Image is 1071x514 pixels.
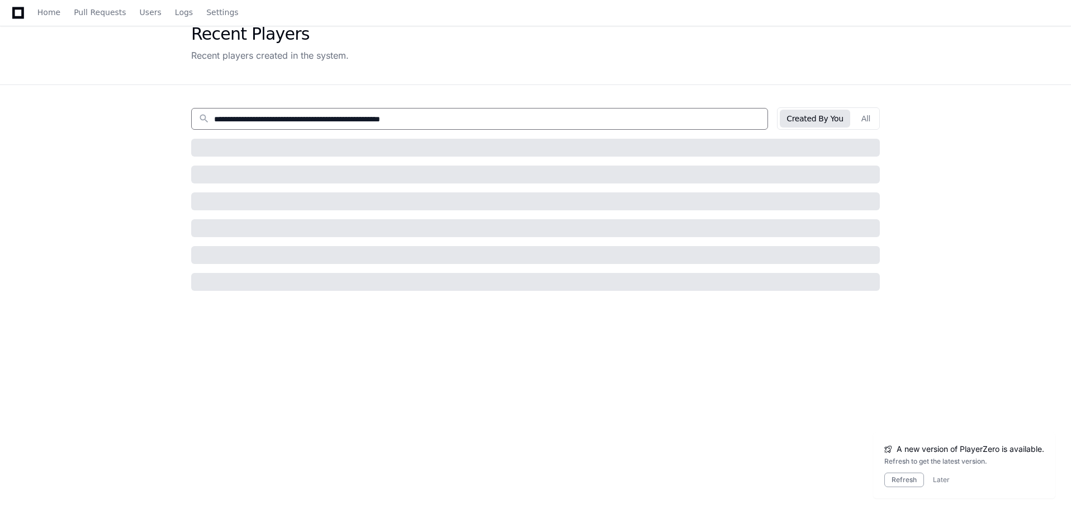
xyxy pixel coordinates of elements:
div: Recent players created in the system. [191,49,349,62]
button: All [855,110,877,128]
span: Settings [206,9,238,16]
span: Logs [175,9,193,16]
button: Refresh [884,473,924,487]
mat-icon: search [198,113,210,124]
button: Later [933,475,950,484]
button: Created By You [780,110,850,128]
span: Users [140,9,162,16]
div: Refresh to get the latest version. [884,457,1044,466]
span: Home [37,9,60,16]
span: A new version of PlayerZero is available. [897,444,1044,455]
span: Pull Requests [74,9,126,16]
div: Recent Players [191,24,349,44]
